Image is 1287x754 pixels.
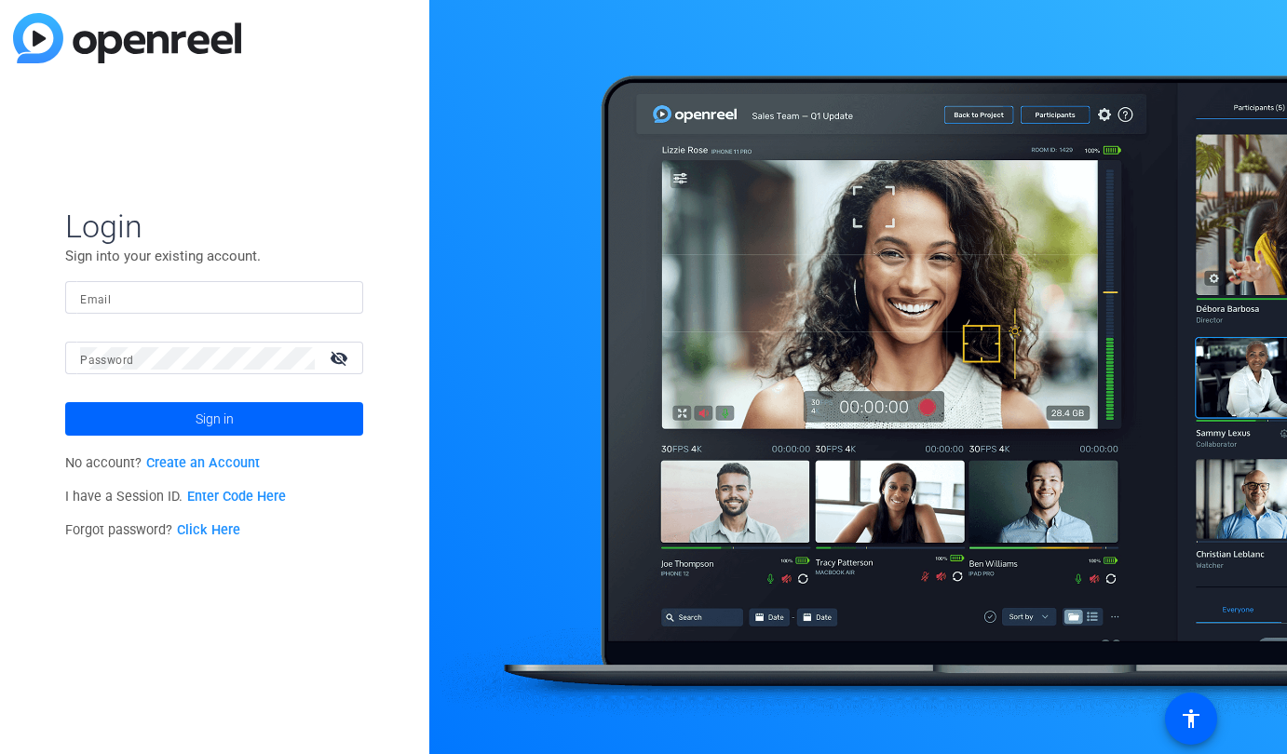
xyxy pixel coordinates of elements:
[13,13,241,63] img: blue-gradient.svg
[196,396,234,442] span: Sign in
[65,489,286,505] span: I have a Session ID.
[65,246,363,266] p: Sign into your existing account.
[65,207,363,246] span: Login
[65,522,240,538] span: Forgot password?
[1180,707,1202,730] mat-icon: accessibility
[177,522,240,538] a: Click Here
[318,344,363,371] mat-icon: visibility_off
[80,293,111,306] mat-label: Email
[187,489,286,505] a: Enter Code Here
[65,402,363,436] button: Sign in
[80,287,348,309] input: Enter Email Address
[80,354,133,367] mat-label: Password
[146,455,260,471] a: Create an Account
[65,455,260,471] span: No account?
